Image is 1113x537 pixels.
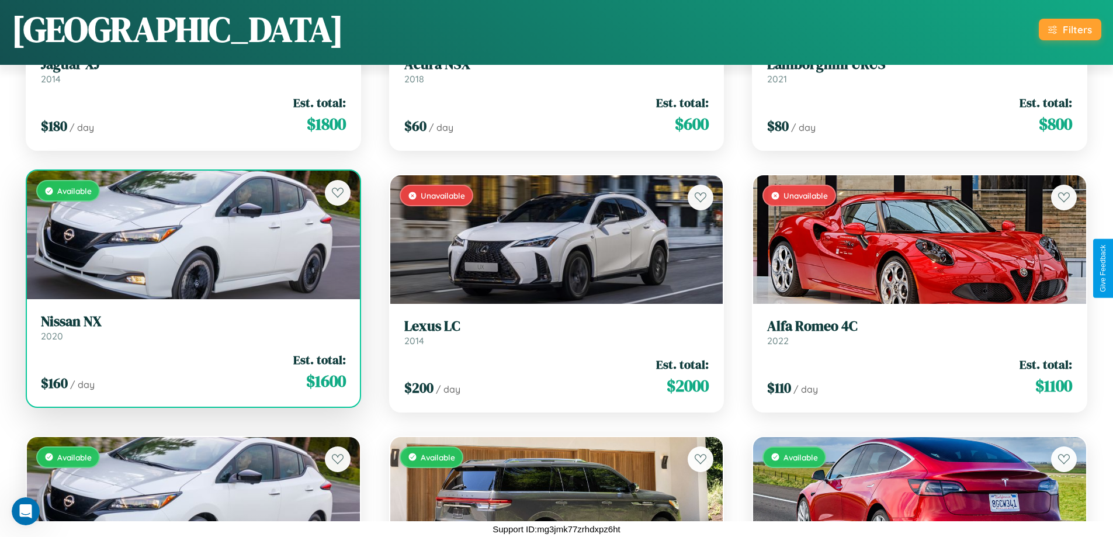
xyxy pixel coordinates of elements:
[767,318,1072,335] h3: Alfa Romeo 4C
[70,379,95,390] span: / day
[41,330,63,342] span: 2020
[41,73,61,85] span: 2014
[767,378,791,397] span: $ 110
[404,116,427,136] span: $ 60
[1035,374,1072,397] span: $ 1100
[57,186,92,196] span: Available
[41,56,346,73] h3: Jaguar XJ
[41,116,67,136] span: $ 180
[656,356,709,373] span: Est. total:
[293,94,346,111] span: Est. total:
[667,374,709,397] span: $ 2000
[783,190,828,200] span: Unavailable
[404,335,424,347] span: 2014
[421,452,455,462] span: Available
[656,94,709,111] span: Est. total:
[404,318,709,335] h3: Lexus LC
[307,112,346,136] span: $ 1800
[306,369,346,393] span: $ 1600
[767,56,1072,73] h3: Lamborghini URUS
[12,497,40,525] iframe: Intercom live chat
[767,56,1072,85] a: Lamborghini URUS2021
[41,56,346,85] a: Jaguar XJ2014
[767,318,1072,347] a: Alfa Romeo 4C2022
[404,56,709,73] h3: Acura NSX
[675,112,709,136] span: $ 600
[404,378,434,397] span: $ 200
[767,73,787,85] span: 2021
[767,335,789,347] span: 2022
[793,383,818,395] span: / day
[767,116,789,136] span: $ 80
[1099,245,1107,292] div: Give Feedback
[41,313,346,342] a: Nissan NX2020
[41,313,346,330] h3: Nissan NX
[1039,112,1072,136] span: $ 800
[404,318,709,347] a: Lexus LC2014
[436,383,460,395] span: / day
[293,351,346,368] span: Est. total:
[1020,94,1072,111] span: Est. total:
[12,5,344,53] h1: [GEOGRAPHIC_DATA]
[404,73,424,85] span: 2018
[1039,19,1101,40] button: Filters
[783,452,818,462] span: Available
[57,452,92,462] span: Available
[404,56,709,85] a: Acura NSX2018
[429,122,453,133] span: / day
[70,122,94,133] span: / day
[791,122,816,133] span: / day
[493,521,620,537] p: Support ID: mg3jmk77zrhdxpz6ht
[1063,23,1092,36] div: Filters
[1020,356,1072,373] span: Est. total:
[41,373,68,393] span: $ 160
[421,190,465,200] span: Unavailable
